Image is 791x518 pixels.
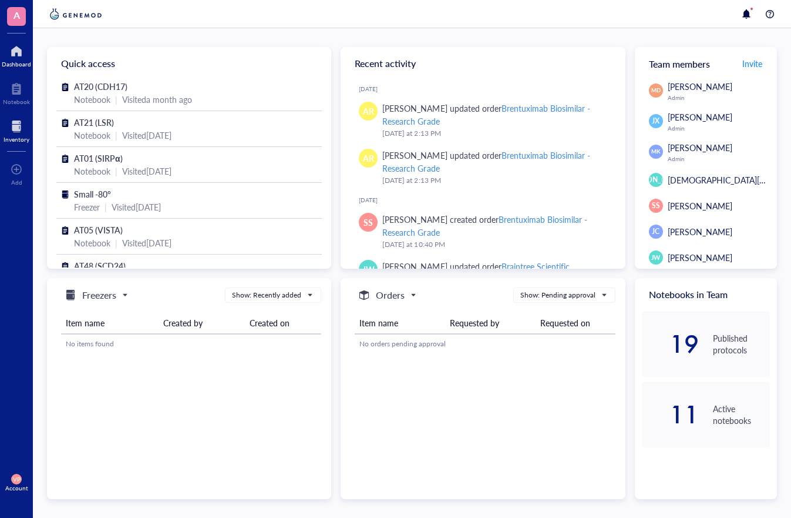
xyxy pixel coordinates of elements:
[5,484,28,492] div: Account
[14,8,20,22] span: A
[4,136,29,143] div: Inventory
[122,93,192,106] div: Visited a month ago
[668,155,770,162] div: Admin
[4,117,29,143] a: Inventory
[2,42,31,68] a: Dashboard
[105,200,107,213] div: |
[359,339,610,349] div: No orders pending approval
[61,312,159,334] th: Item name
[115,165,117,178] div: |
[642,335,699,353] div: 19
[382,213,606,239] div: [PERSON_NAME] created order
[651,253,661,262] span: JW
[112,200,161,213] div: Visited [DATE]
[66,339,317,349] div: No items found
[350,144,615,191] a: AR[PERSON_NAME] updated orderBrentuximab Biosimilar - Research Grade[DATE] at 2:13 PM
[668,81,732,92] span: [PERSON_NAME]
[376,288,405,302] h5: Orders
[635,47,777,80] div: Team members
[341,47,625,80] div: Recent activity
[122,236,171,249] div: Visited [DATE]
[520,290,595,300] div: Show: Pending approval
[82,288,116,302] h5: Freezers
[627,175,684,185] span: [PERSON_NAME]
[359,85,615,92] div: [DATE]
[74,165,110,178] div: Notebook
[445,312,536,334] th: Requested by
[642,405,699,424] div: 11
[742,54,763,73] button: Invite
[536,312,615,334] th: Requested on
[115,236,117,249] div: |
[3,79,30,105] a: Notebook
[122,129,171,142] div: Visited [DATE]
[382,128,606,139] div: [DATE] at 2:13 PM
[668,200,732,212] span: [PERSON_NAME]
[652,226,659,237] span: JC
[115,129,117,142] div: |
[742,58,762,69] span: Invite
[74,200,100,213] div: Freezer
[668,252,732,263] span: [PERSON_NAME]
[651,86,661,95] span: MD
[11,179,22,186] div: Add
[13,476,21,483] span: VP
[74,236,110,249] div: Notebook
[3,98,30,105] div: Notebook
[74,93,110,106] div: Notebook
[668,111,732,123] span: [PERSON_NAME]
[245,312,321,334] th: Created on
[232,290,301,300] div: Show: Recently added
[652,116,659,126] span: JX
[668,226,732,238] span: [PERSON_NAME]
[350,97,615,144] a: AR[PERSON_NAME] updated orderBrentuximab Biosimilar - Research Grade[DATE] at 2:13 PM
[652,200,660,211] span: SS
[74,152,123,164] span: AT01 (SIRPα)
[74,81,127,92] span: AT20 (CDH17)
[74,129,110,142] div: Notebook
[363,105,374,118] span: AR
[74,260,126,272] span: AT48 (SCD24)
[363,216,373,229] span: SS
[74,116,114,128] span: AT21 (LSR)
[668,125,770,132] div: Admin
[122,165,171,178] div: Visited [DATE]
[651,148,660,156] span: MK
[74,188,111,200] span: Small -80°
[382,102,606,128] div: [PERSON_NAME] updated order
[115,93,117,106] div: |
[668,94,770,101] div: Admin
[382,239,606,250] div: [DATE] at 10:40 PM
[47,47,331,80] div: Quick access
[713,332,770,356] div: Published protocols
[74,224,123,236] span: AT05 (VISTA)
[2,61,31,68] div: Dashboard
[355,312,445,334] th: Item name
[635,278,777,311] div: Notebooks in Team
[159,312,245,334] th: Created by
[668,142,732,153] span: [PERSON_NAME]
[713,403,770,426] div: Active notebooks
[47,7,105,21] img: genemod-logo
[359,196,615,203] div: [DATE]
[350,208,615,255] a: SS[PERSON_NAME] created orderBrentuximab Biosimilar - Research Grade[DATE] at 10:40 PM
[382,149,606,175] div: [PERSON_NAME] updated order
[382,175,606,186] div: [DATE] at 2:13 PM
[363,152,374,165] span: AR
